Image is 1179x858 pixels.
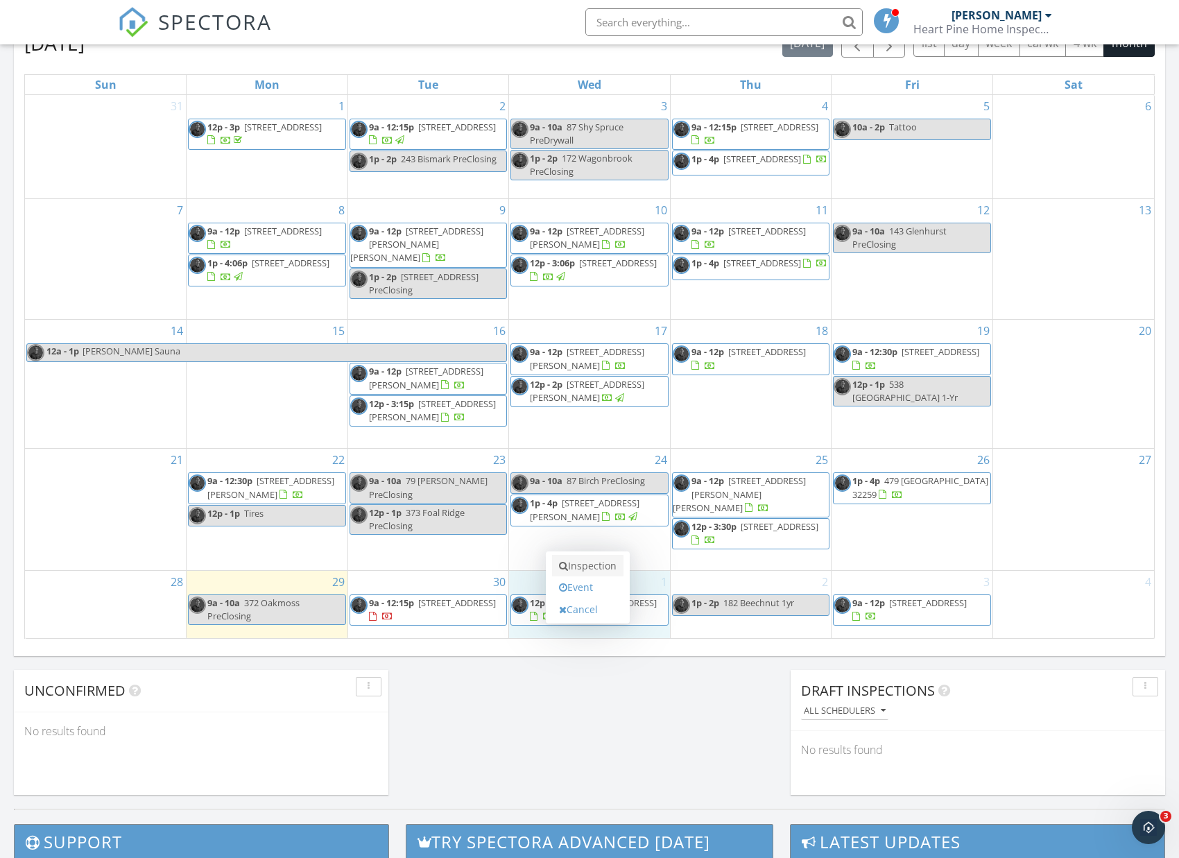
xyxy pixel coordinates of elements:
img: roundpersonalpicjpeg.jpg [511,474,528,492]
span: [STREET_ADDRESS] [902,345,979,358]
span: 9a - 12:30p [852,345,897,358]
a: Go to September 9, 2025 [497,199,508,221]
img: roundpersonalpicjpeg.jpg [673,474,690,492]
a: Go to September 11, 2025 [813,199,831,221]
span: Draft Inspections [801,681,935,700]
div: All schedulers [804,706,886,716]
img: roundpersonalpicjpeg.jpg [511,497,528,514]
span: 9a - 12p [691,345,724,358]
td: Go to September 14, 2025 [25,320,187,449]
img: roundpersonalpicjpeg.jpg [350,271,368,288]
td: Go to September 22, 2025 [187,449,348,571]
img: roundpersonalpicjpeg.jpg [350,397,368,415]
a: 12p - 2p [STREET_ADDRESS][PERSON_NAME] [530,378,644,404]
button: All schedulers [801,702,888,721]
div: [PERSON_NAME] [952,8,1042,22]
td: Go to September 19, 2025 [832,320,993,449]
img: roundpersonalpicjpeg.jpg [511,121,528,138]
a: Go to September 6, 2025 [1142,95,1154,117]
span: 12p - 1p [852,378,885,391]
a: 1p - 4p [STREET_ADDRESS][PERSON_NAME] [510,495,669,526]
span: [STREET_ADDRESS][PERSON_NAME][PERSON_NAME] [673,474,806,513]
span: 79 [PERSON_NAME] PreClosing [369,474,488,500]
td: Go to September 3, 2025 [509,95,671,199]
span: [STREET_ADDRESS] [728,225,806,237]
a: Thursday [737,75,764,94]
span: 12p - 3:15p [530,597,575,609]
span: [STREET_ADDRESS] [418,121,496,133]
a: Go to September 13, 2025 [1136,199,1154,221]
img: roundpersonalpicjpeg.jpg [511,257,528,274]
img: roundpersonalpicjpeg.jpg [511,152,528,169]
img: roundpersonalpicjpeg.jpg [511,378,528,395]
td: Go to September 20, 2025 [992,320,1154,449]
a: 12p - 3:15p [STREET_ADDRESS] [530,597,657,622]
span: 1p - 4p [852,474,880,487]
td: Go to September 28, 2025 [25,570,187,637]
span: 12p - 3:06p [530,257,575,269]
a: 9a - 12p [STREET_ADDRESS] [691,345,806,371]
span: 87 Birch PreClosing [567,474,645,487]
span: [STREET_ADDRESS][PERSON_NAME] [207,474,334,500]
img: roundpersonalpicjpeg.jpg [673,121,690,138]
td: Go to September 7, 2025 [25,199,187,320]
img: roundpersonalpicjpeg.jpg [189,225,206,242]
a: Go to September 2, 2025 [497,95,508,117]
span: 9a - 10a [852,225,885,237]
a: 1p - 4:06p [STREET_ADDRESS] [188,255,346,286]
span: 9a - 12p [369,365,402,377]
span: [STREET_ADDRESS] [728,345,806,358]
span: [STREET_ADDRESS][PERSON_NAME] [530,497,639,522]
a: 9a - 12:15p [STREET_ADDRESS] [350,594,508,626]
a: Go to September 10, 2025 [652,199,670,221]
img: roundpersonalpicjpeg.jpg [189,474,206,492]
a: 12p - 3:30p [STREET_ADDRESS] [691,520,818,546]
a: Go to September 3, 2025 [658,95,670,117]
span: 1p - 2p [530,152,558,164]
a: 9a - 12:15p [STREET_ADDRESS] [350,119,508,150]
img: roundpersonalpicjpeg.jpg [189,507,206,524]
img: roundpersonalpicjpeg.jpg [511,345,528,363]
span: 1p - 2p [369,153,397,165]
a: 9a - 12:30p [STREET_ADDRESS] [833,343,991,375]
span: 12p - 3:30p [691,520,737,533]
img: roundpersonalpicjpeg.jpg [189,597,206,614]
td: Go to September 21, 2025 [25,449,187,571]
a: 9a - 12p [STREET_ADDRESS] [207,225,322,250]
span: 1p - 4:06p [207,257,248,269]
span: 9a - 12p [852,597,885,609]
a: 12p - 3:15p [STREET_ADDRESS] [510,594,669,626]
a: Go to September 24, 2025 [652,449,670,471]
td: Go to September 24, 2025 [509,449,671,571]
td: Go to October 4, 2025 [992,570,1154,637]
img: roundpersonalpicjpeg.jpg [511,597,528,614]
a: Go to September 5, 2025 [981,95,992,117]
div: No results found [14,712,388,750]
img: roundpersonalpicjpeg.jpg [673,225,690,242]
a: SPECTORA [118,19,272,48]
a: Go to September 16, 2025 [490,320,508,342]
a: 9a - 12p [STREET_ADDRESS] [672,223,830,254]
a: Go to October 3, 2025 [981,571,992,593]
a: Tuesday [415,75,441,94]
a: 9a - 12p [STREET_ADDRESS] [188,223,346,254]
div: No results found [791,731,1165,769]
img: roundpersonalpicjpeg.jpg [350,597,368,614]
span: 9a - 10a [207,597,240,609]
span: [STREET_ADDRESS][PERSON_NAME] [530,378,644,404]
a: Go to September 19, 2025 [974,320,992,342]
td: Go to October 3, 2025 [832,570,993,637]
span: [STREET_ADDRESS][PERSON_NAME] [530,345,644,371]
img: roundpersonalpicjpeg.jpg [834,345,851,363]
img: roundpersonalpicjpeg.jpg [511,225,528,242]
span: [STREET_ADDRESS] [723,257,801,269]
a: 1p - 4p 479 [GEOGRAPHIC_DATA] 32259 [833,472,991,504]
img: roundpersonalpicjpeg.jpg [350,153,368,170]
img: roundpersonalpicjpeg.jpg [350,506,368,524]
img: roundpersonalpicjpeg.jpg [350,474,368,492]
td: Go to September 12, 2025 [832,199,993,320]
span: [STREET_ADDRESS] [741,121,818,133]
span: 9a - 12p [530,345,562,358]
span: 1p - 4p [691,257,719,269]
a: Go to September 30, 2025 [490,571,508,593]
